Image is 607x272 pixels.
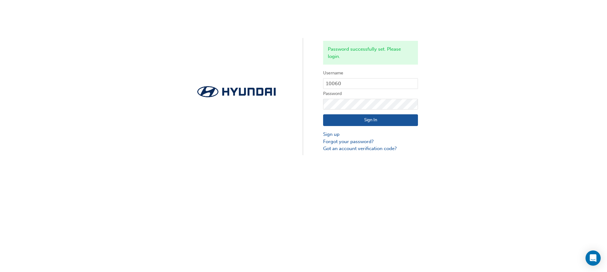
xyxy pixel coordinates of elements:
[323,131,418,138] a: Sign up
[586,250,601,266] div: Open Intercom Messenger
[323,114,418,126] button: Sign In
[323,145,418,152] a: Got an account verification code?
[323,78,418,89] input: Username
[323,41,418,65] div: Password successfully set. Please login.
[323,69,418,77] label: Username
[323,90,418,98] label: Password
[189,84,284,99] img: Trak
[323,138,418,145] a: Forgot your password?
